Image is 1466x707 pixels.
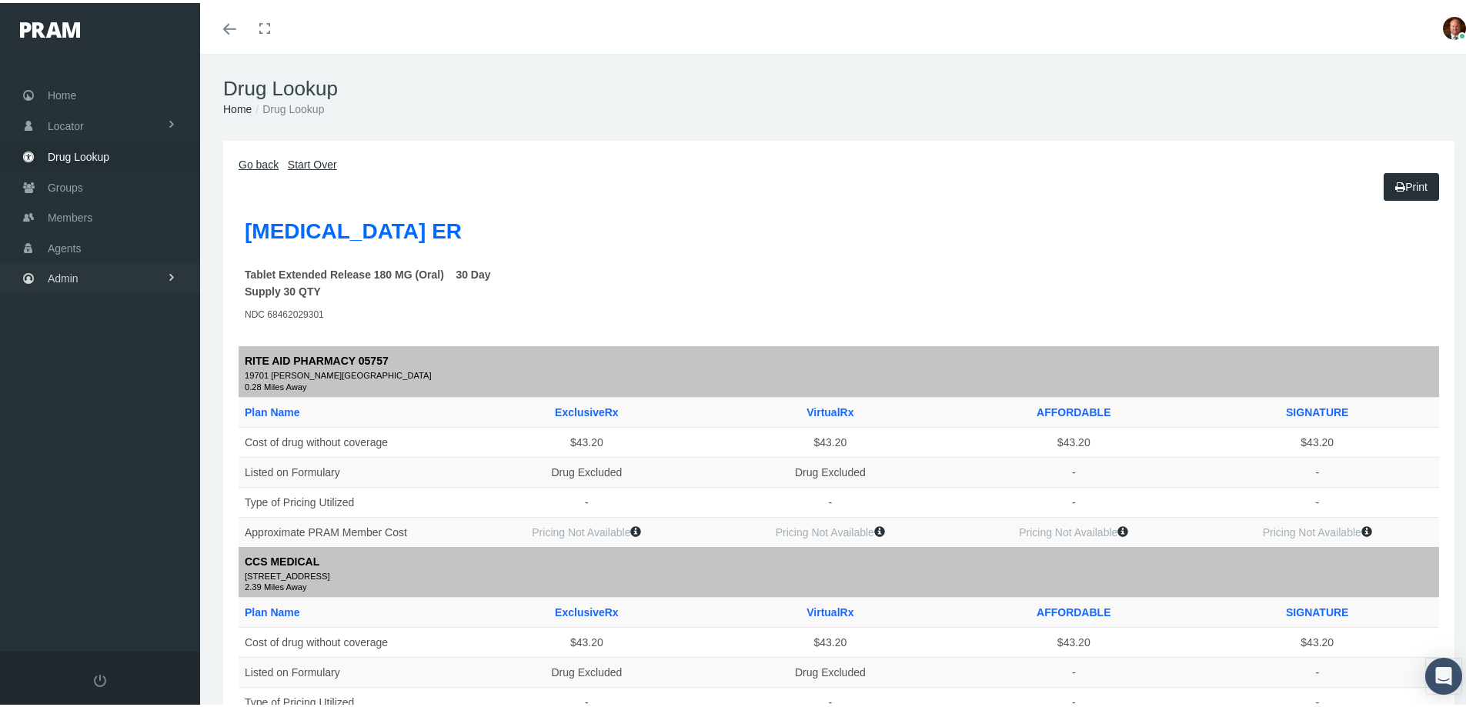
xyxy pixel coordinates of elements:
[952,595,1195,625] th: AFFORDABLE
[465,484,708,514] td: -
[239,394,465,424] th: Plan Name
[245,305,324,319] label: NDC 68462029301
[952,514,1195,544] td: Pricing Not Available
[245,580,1433,588] small: 2.39 Miles Away
[245,552,319,565] b: CCS MEDICAL
[48,170,83,199] span: Groups
[245,212,462,245] label: [MEDICAL_DATA] ER
[239,655,465,685] td: Listed on Formulary
[465,595,708,625] th: ExclusiveRx
[1443,14,1466,37] img: S_Profile_Picture_693.jpg
[48,139,109,168] span: Drug Lookup
[465,514,708,544] td: Pricing Not Available
[239,424,465,454] td: Cost of drug without coverage
[48,78,76,107] span: Home
[252,98,324,115] li: Drug Lookup
[48,231,82,260] span: Agents
[48,108,84,138] span: Locator
[709,454,952,484] td: Drug Excluded
[239,514,465,544] td: Approximate PRAM Member Cost
[952,655,1195,685] td: -
[239,484,465,514] td: Type of Pricing Utilized
[239,625,465,655] td: Cost of drug without coverage
[1196,454,1440,484] td: -
[1196,394,1440,424] th: SIGNATURE
[239,595,465,625] th: Plan Name
[288,155,337,168] a: Start Over
[709,394,952,424] th: VirtualRx
[465,394,708,424] th: ExclusiveRx
[1196,514,1440,544] td: Pricing Not Available
[239,454,465,484] td: Listed on Formulary
[709,424,952,454] td: $43.20
[245,263,502,297] label: Tablet Extended Release 180 MG (Oral) 30 Day Supply 30 QTY
[465,424,708,454] td: $43.20
[48,200,92,229] span: Members
[709,514,952,544] td: Pricing Not Available
[952,484,1195,514] td: -
[709,655,952,685] td: Drug Excluded
[1196,484,1440,514] td: -
[952,394,1195,424] th: AFFORDABLE
[245,567,1433,581] small: [STREET_ADDRESS]
[1196,424,1440,454] td: $43.20
[245,380,1433,388] small: 0.28 Miles Away
[1196,625,1440,655] td: $43.20
[709,484,952,514] td: -
[223,100,252,112] a: Home
[1196,595,1440,625] th: SIGNATURE
[223,74,1454,98] h1: Drug Lookup
[952,424,1195,454] td: $43.20
[709,595,952,625] th: VirtualRx
[245,352,389,364] b: RITE AID PHARMACY 05757
[1196,655,1440,685] td: -
[1425,655,1462,692] div: Open Intercom Messenger
[1384,170,1439,198] a: Print
[952,625,1195,655] td: $43.20
[709,625,952,655] td: $43.20
[20,19,80,35] img: PRAM_20_x_78.png
[245,366,1433,380] small: 19701 [PERSON_NAME][GEOGRAPHIC_DATA]
[952,454,1195,484] td: -
[465,655,708,685] td: Drug Excluded
[465,625,708,655] td: $43.20
[48,261,78,290] span: Admin
[239,155,279,168] a: Go back
[465,454,708,484] td: Drug Excluded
